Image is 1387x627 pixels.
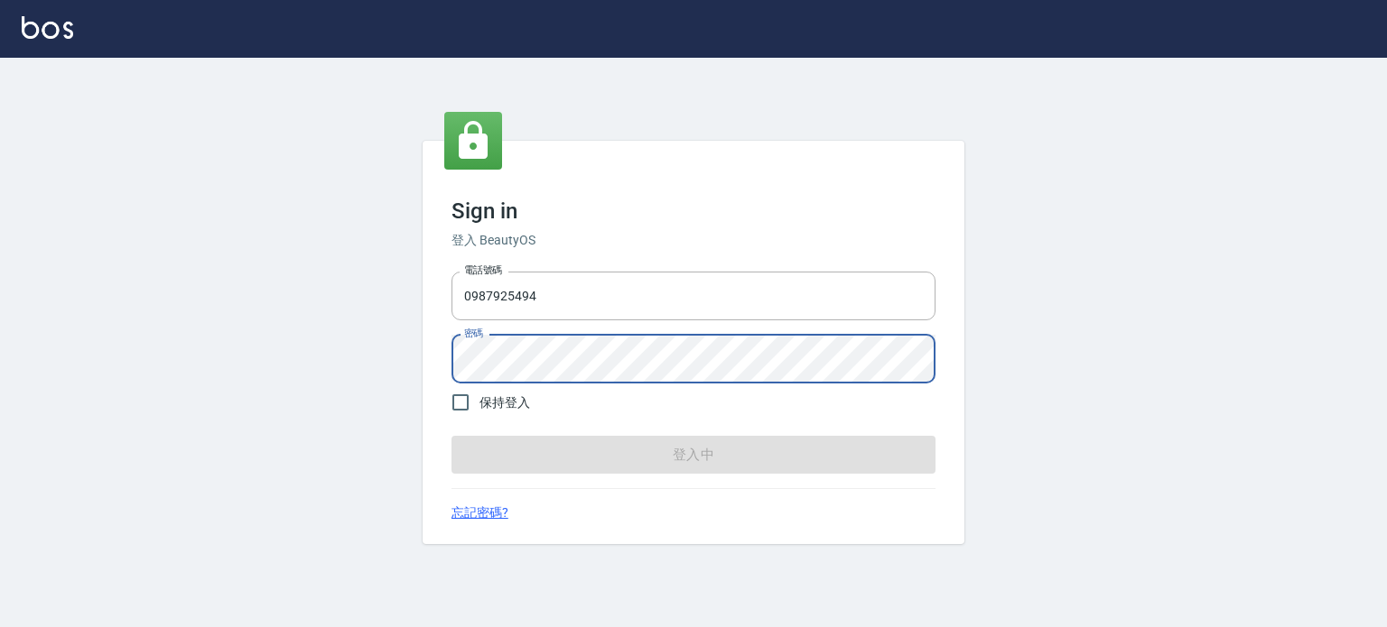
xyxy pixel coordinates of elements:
[451,231,936,250] h6: 登入 BeautyOS
[22,16,73,39] img: Logo
[479,393,530,412] span: 保持登入
[464,263,502,277] label: 電話號碼
[464,327,483,340] label: 密碼
[451,503,508,522] a: 忘記密碼?
[451,198,936,224] h3: Sign in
